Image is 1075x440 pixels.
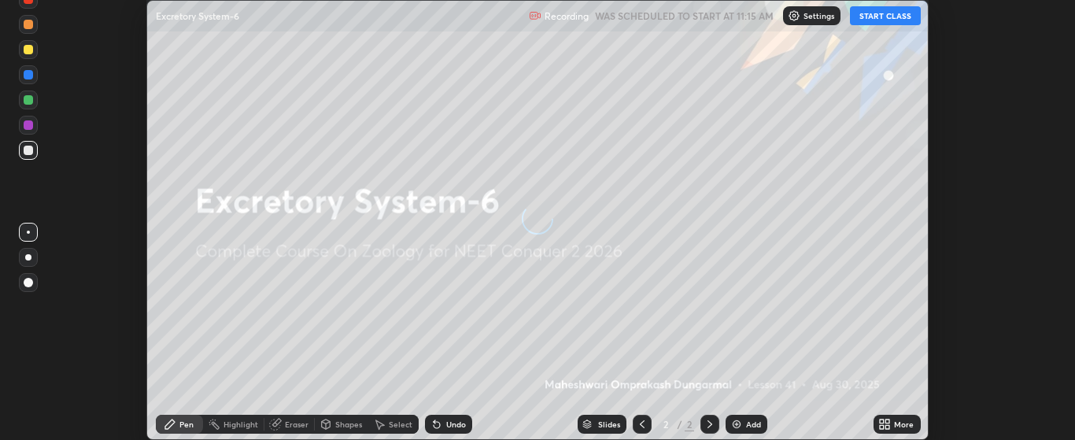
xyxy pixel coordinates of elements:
div: Eraser [285,420,308,428]
img: add-slide-button [730,418,743,431]
div: / [677,420,682,429]
div: Select [389,420,412,428]
img: class-settings-icons [788,9,800,22]
button: START CLASS [850,6,921,25]
div: Undo [446,420,466,428]
h5: WAS SCHEDULED TO START AT 11:15 AM [595,9,774,23]
p: Recording [545,10,589,22]
p: Settings [803,12,834,20]
div: Add [746,420,761,428]
div: 2 [658,420,674,429]
div: Highlight [223,420,258,428]
div: More [894,420,914,428]
div: Pen [179,420,194,428]
div: Slides [598,420,620,428]
p: Excretory System-6 [156,9,239,22]
div: 2 [685,417,694,431]
img: recording.375f2c34.svg [529,9,541,22]
div: Shapes [335,420,362,428]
